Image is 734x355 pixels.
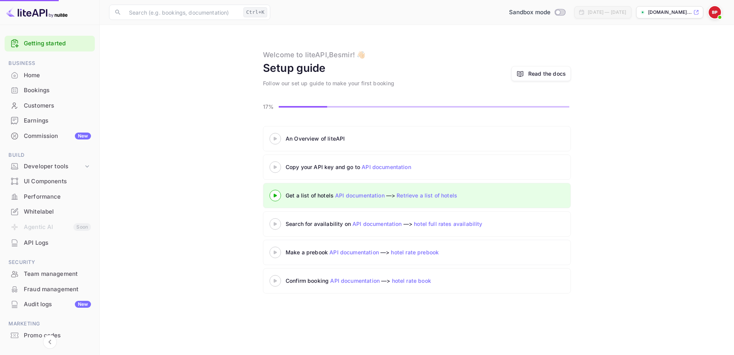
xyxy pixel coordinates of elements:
a: Home [5,68,95,82]
div: Switch to Production mode [506,8,569,17]
a: Read the docs [511,66,571,81]
span: Build [5,151,95,159]
a: Retrieve a list of hotels [397,192,457,199]
div: [DATE] — [DATE] [588,9,626,16]
div: Promo codes [5,328,95,343]
div: Confirm booking —> [286,277,478,285]
a: hotel full rates availability [414,221,482,227]
div: Performance [5,189,95,204]
div: Make a prebook —> [286,248,478,256]
div: Fraud management [5,282,95,297]
div: Welcome to liteAPI, Besmir ! 👋🏻 [263,50,365,60]
div: Copy your API key and go to [286,163,478,171]
div: Team management [24,270,91,279]
a: Customers [5,98,95,113]
div: Audit logsNew [5,297,95,312]
a: CommissionNew [5,129,95,143]
a: Bookings [5,83,95,97]
div: Customers [24,101,91,110]
div: Performance [24,192,91,201]
a: Team management [5,267,95,281]
a: API documentation [362,164,411,170]
a: API documentation [329,249,379,255]
a: API documentation [352,221,402,227]
div: Follow our set up guide to make your first booking [263,79,395,87]
div: Developer tools [5,160,95,173]
div: New [75,133,91,139]
div: Setup guide [263,60,326,76]
div: Bookings [24,86,91,95]
div: Home [5,68,95,83]
div: Getting started [5,36,95,51]
a: API Logs [5,236,95,250]
div: Get a list of hotels —> [286,191,478,199]
div: Audit logs [24,300,91,309]
img: LiteAPI logo [6,6,68,18]
a: API documentation [335,192,385,199]
img: Besmir Pahumi [709,6,721,18]
a: API documentation [330,277,380,284]
span: Sandbox mode [509,8,551,17]
div: Commission [24,132,91,141]
div: Search for availability on —> [286,220,554,228]
div: New [75,301,91,308]
div: Promo codes [24,331,91,340]
a: Read the docs [528,70,566,78]
div: API Logs [5,236,95,250]
a: hotel rate book [392,277,431,284]
input: Search (e.g. bookings, documentation) [124,5,240,20]
div: UI Components [24,177,91,186]
div: CommissionNew [5,129,95,144]
div: Whitelabel [24,207,91,216]
div: API Logs [24,239,91,247]
div: Fraud management [24,285,91,294]
div: Developer tools [24,162,83,171]
div: Earnings [24,116,91,125]
a: Whitelabel [5,204,95,219]
a: Promo codes [5,328,95,342]
a: Performance [5,189,95,204]
div: UI Components [5,174,95,189]
a: UI Components [5,174,95,188]
a: Audit logsNew [5,297,95,311]
div: Home [24,71,91,80]
a: hotel rate prebook [391,249,439,255]
span: Marketing [5,320,95,328]
a: Fraud management [5,282,95,296]
span: Business [5,59,95,68]
div: An Overview of liteAPI [286,134,478,143]
a: Getting started [24,39,91,48]
span: Security [5,258,95,267]
p: 17% [263,103,276,111]
div: Whitelabel [5,204,95,219]
div: Earnings [5,113,95,128]
button: Collapse navigation [43,335,57,349]
div: Ctrl+K [243,7,267,17]
div: Customers [5,98,95,113]
p: [DOMAIN_NAME]... [648,9,692,16]
a: Earnings [5,113,95,128]
div: Bookings [5,83,95,98]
